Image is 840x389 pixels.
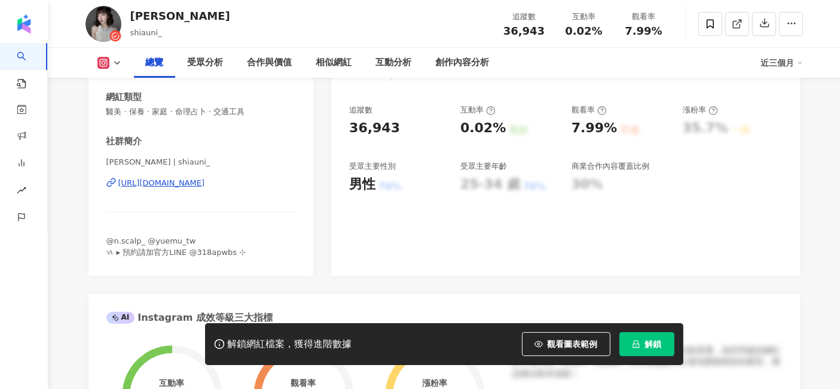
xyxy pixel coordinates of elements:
[106,135,142,148] div: 社群簡介
[118,178,205,189] div: [URL][DOMAIN_NAME]
[436,56,490,70] div: 創作內容分析
[228,338,352,351] div: 解鎖網紅檔案，獲得進階數據
[621,11,667,23] div: 觀看率
[460,105,496,116] div: 互動率
[17,178,26,205] span: rise
[625,25,662,37] span: 7.99%
[376,56,412,70] div: 互動分析
[188,56,224,70] div: 受眾分析
[522,332,610,356] button: 觀看圖表範例
[761,53,803,72] div: 近三個月
[106,157,296,168] span: [PERSON_NAME] | shiauni_
[565,25,602,37] span: 0.02%
[248,56,292,70] div: 合作與價值
[422,378,447,388] div: 漲粉率
[14,14,33,34] img: logo icon
[159,378,184,388] div: 互動率
[106,178,296,189] a: [URL][DOMAIN_NAME]
[106,311,273,324] div: Instagram 成效等級三大指標
[85,6,121,42] img: KOL Avatar
[460,161,507,172] div: 受眾主要年齡
[503,25,545,37] span: 36,943
[572,119,617,138] div: 7.99%
[561,11,607,23] div: 互動率
[316,56,352,70] div: 相似網紅
[349,175,375,194] div: 男性
[349,161,396,172] div: 受眾主要性別
[619,332,674,356] button: 解鎖
[632,340,640,348] span: lock
[460,119,506,138] div: 0.02%
[349,105,372,116] div: 追蹤數
[349,119,400,138] div: 36,943
[106,236,246,256] span: @n.scalp_ @yuemu_tw ᝰ ▸ 預約請加官方LINE @318apwbs ⊹
[146,56,164,70] div: 總覽
[106,312,135,324] div: AI
[645,339,662,349] span: 解鎖
[572,161,649,172] div: 商業合作內容覆蓋比例
[548,339,598,349] span: 觀看圖表範例
[502,11,547,23] div: 追蹤數
[291,378,316,388] div: 觀看率
[106,91,142,104] div: 網紅類型
[106,107,296,117] span: 醫美 · 保養 · 家庭 · 命理占卜 · 交通工具
[130,8,230,23] div: [PERSON_NAME]
[17,43,41,90] a: search
[683,105,718,116] div: 漲粉率
[130,28,162,37] span: shiauni_
[572,105,607,116] div: 觀看率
